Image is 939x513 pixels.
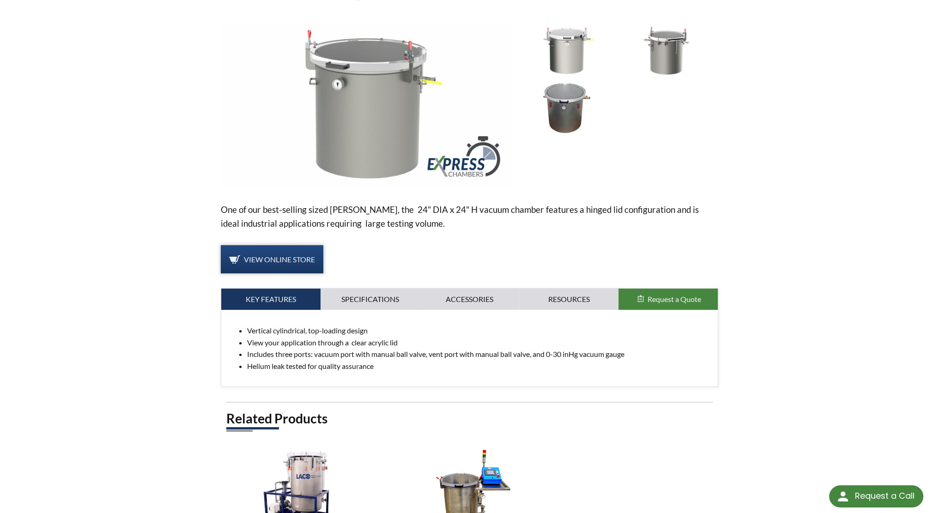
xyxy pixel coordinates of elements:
[221,203,718,230] p: One of our best-selling sized [PERSON_NAME], the 24" DIA x 24" H vacuum chamber features a hinged...
[247,337,710,349] li: View your application through a clear acrylic lid
[244,255,315,264] span: View Online Store
[829,485,923,507] div: Request a Call
[221,289,321,310] a: Key Features
[519,82,614,135] img: LVC2424-3112-VI Vacuum Chamber Hinged Lid front angle view
[619,24,714,78] img: LVC2424-3112-VI Vacuum Chamber, rear view
[321,289,420,310] a: Specifications
[247,348,710,360] li: Includes three ports: vacuum port with manual ball valve, vent port with manual ball valve, and 0...
[226,410,713,427] h2: Related Products
[648,295,701,303] span: Request a Quote
[247,325,710,337] li: Vertical cylindrical, top-loading design
[221,245,323,274] a: View Online Store
[247,360,710,372] li: Helium leak tested for quality assurance
[221,24,512,188] img: LVC2424-3112-VI Express Chamber Acrylic Lid, front angle view
[519,24,614,78] img: LVC2424-3112-VI Vacuum Chamber Acrylic Lid, front view
[420,289,519,310] a: Accessories
[618,289,718,310] button: Request a Quote
[836,489,850,504] img: round button
[519,289,618,310] a: Resources
[854,485,914,507] div: Request a Call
